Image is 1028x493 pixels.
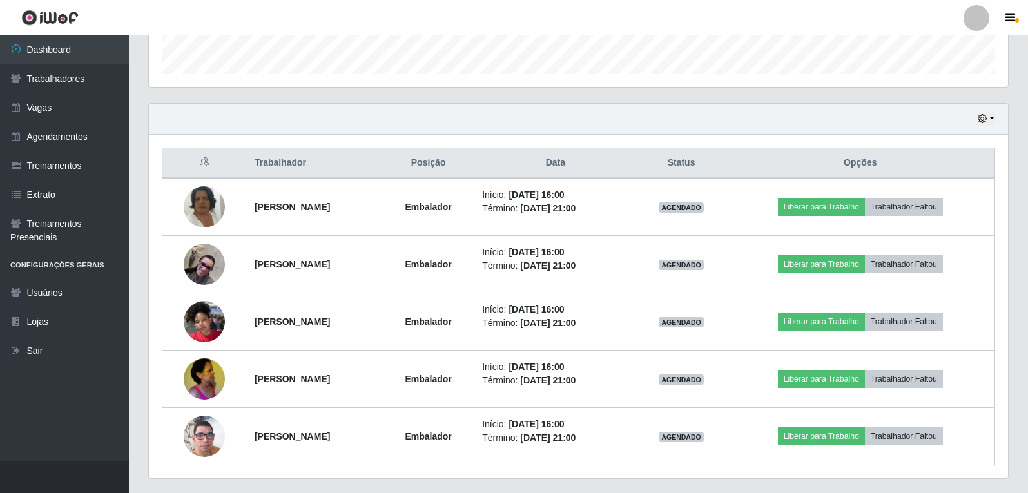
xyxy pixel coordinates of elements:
[865,255,943,273] button: Trabalhador Faltou
[659,432,704,442] span: AGENDADO
[778,313,865,331] button: Liberar para Trabalho
[482,360,628,374] li: Início:
[520,375,576,385] time: [DATE] 21:00
[255,374,330,384] strong: [PERSON_NAME]
[520,318,576,328] time: [DATE] 21:00
[255,202,330,212] strong: [PERSON_NAME]
[482,303,628,316] li: Início:
[482,259,628,273] li: Término:
[865,198,943,216] button: Trabalhador Faltou
[509,304,564,314] time: [DATE] 16:00
[659,202,704,213] span: AGENDADO
[865,427,943,445] button: Trabalhador Faltou
[184,400,225,473] img: 1737916815457.jpeg
[636,148,726,179] th: Status
[405,316,451,327] strong: Embalador
[865,313,943,331] button: Trabalhador Faltou
[778,255,865,273] button: Liberar para Trabalho
[482,374,628,387] li: Término:
[659,317,704,327] span: AGENDADO
[184,170,225,244] img: 1676496034794.jpeg
[520,260,576,271] time: [DATE] 21:00
[520,432,576,443] time: [DATE] 21:00
[509,189,564,200] time: [DATE] 16:00
[482,188,628,202] li: Início:
[482,431,628,445] li: Término:
[659,260,704,270] span: AGENDADO
[405,374,451,384] strong: Embalador
[778,370,865,388] button: Liberar para Trabalho
[509,362,564,372] time: [DATE] 16:00
[255,259,330,269] strong: [PERSON_NAME]
[405,259,451,269] strong: Embalador
[509,247,564,257] time: [DATE] 16:00
[382,148,474,179] th: Posição
[520,203,576,213] time: [DATE] 21:00
[482,202,628,215] li: Término:
[184,294,225,349] img: 1719358783577.jpeg
[255,316,330,327] strong: [PERSON_NAME]
[509,419,564,429] time: [DATE] 16:00
[184,351,225,406] img: 1739839717367.jpeg
[482,246,628,259] li: Início:
[184,244,225,285] img: 1732812097920.jpeg
[247,148,382,179] th: Trabalhador
[778,198,865,216] button: Liberar para Trabalho
[778,427,865,445] button: Liberar para Trabalho
[865,370,943,388] button: Trabalhador Faltou
[474,148,636,179] th: Data
[482,316,628,330] li: Término:
[482,418,628,431] li: Início:
[659,374,704,385] span: AGENDADO
[21,10,79,26] img: CoreUI Logo
[726,148,995,179] th: Opções
[405,431,451,441] strong: Embalador
[405,202,451,212] strong: Embalador
[255,431,330,441] strong: [PERSON_NAME]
